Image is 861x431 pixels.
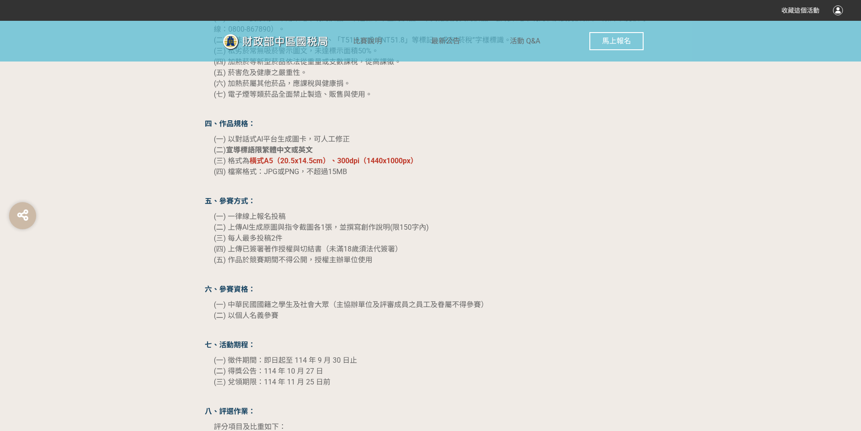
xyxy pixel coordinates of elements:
[214,68,307,77] span: (五) 菸害危及健康之嚴重性。
[589,32,644,50] button: 馬上報名
[214,212,286,221] span: (一) 一律線上報名投稿
[431,37,460,45] span: 最新公告
[214,356,357,365] span: (一) 徵件期間：即日起至 114 年 9 月 30 日止
[431,21,460,62] a: 最新公告
[205,197,255,205] strong: 五、參賽方式：
[214,90,372,99] span: (七) 電子煙等類菸品全面禁止製造、販售與使用。
[602,37,631,45] span: 馬上報名
[214,57,401,66] span: (四) 加熱菸等新型菸品依法從重量或支數課稅，從高課徵。
[214,234,282,242] span: (三) 每人最多投稿2件
[214,223,429,232] span: (二) 上傳AI生成原圖與指令截圖各1張，並撰寫創作說明(限150字內)
[214,167,347,176] span: (四) 檔案格式：JPG或PNG，不超過15MB
[214,156,249,165] span: (三) 格式為
[214,135,350,143] span: (一) 以對話式AI平台生成圖卡，可人工修正
[205,341,255,349] strong: 七、活動期程：
[781,7,819,14] span: 收藏這個活動
[214,422,286,431] span: 評分項目及比重如下：
[353,21,382,62] a: 比賽說明
[214,311,278,320] span: (二) 以個人名義參賽
[214,146,313,154] span: (二)
[214,367,323,375] span: (二) 得獎公告：114 年 10 月 27 日
[217,30,353,53] img: 「拒菸新世界 AI告訴你」防制菸品稅捐逃漏 徵件比賽
[353,37,382,45] span: 比賽說明
[510,21,540,62] a: 活動 Q&A
[214,256,372,264] span: (五) 作品於競賽期間不得公開，授權主辦單位使用
[510,37,540,45] span: 活動 Q&A
[205,119,255,128] strong: 四、作品規格：
[214,79,351,88] span: (六) 加熱菸屬其他菸品，應課稅與健康捐。
[205,407,255,416] strong: 八、評選作業：
[214,300,488,309] span: (一) 中華民國國籍之學生及社會大眾（主協辦單位及評審成員之員工及眷屬不得參賽）
[205,285,255,294] strong: 六、參賽資格：
[249,156,418,165] strong: 橫式A5（20.5x14.5cm）、300dpi（1440x1000px）
[226,146,313,154] strong: 宣導標語限繁體中文或英文
[214,245,402,253] span: (四) 上傳已簽署著作授權與切結書（未滿18歲須法代簽署）
[214,378,330,386] span: (三) 兌領期限：114 年 11 月 25 日前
